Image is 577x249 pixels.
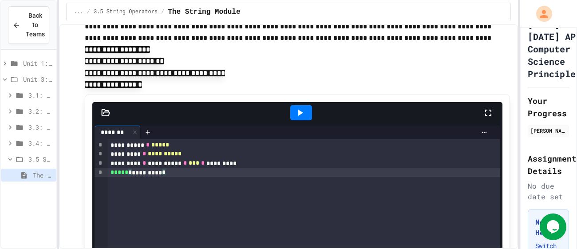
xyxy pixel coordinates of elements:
[94,8,158,16] span: 3.5 String Operators
[28,107,53,116] span: 3.2: Hello, World!
[540,213,568,240] iframe: chat widget
[528,95,569,119] h2: Your Progress
[528,152,569,177] h2: Assignment Details
[535,217,561,238] h3: Need Help?
[527,4,554,24] div: My Account
[528,181,569,202] div: No due date set
[28,123,53,132] span: 3.3: Variables and Data Types
[87,8,90,16] span: /
[168,7,240,17] span: The String Module
[28,154,53,164] span: 3.5 String Operators
[23,75,53,84] span: Unit 3: Programming with Python
[33,170,53,180] span: The String Module
[161,8,164,16] span: /
[28,91,53,100] span: 3.1: What is Code?
[8,6,49,44] button: Back to Teams
[28,138,53,148] span: 3.4: Mathematical Operators
[23,59,53,68] span: Unit 1: Intro to Computer Science
[74,8,83,16] span: ...
[530,126,566,134] div: [PERSON_NAME]
[26,11,45,39] span: Back to Teams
